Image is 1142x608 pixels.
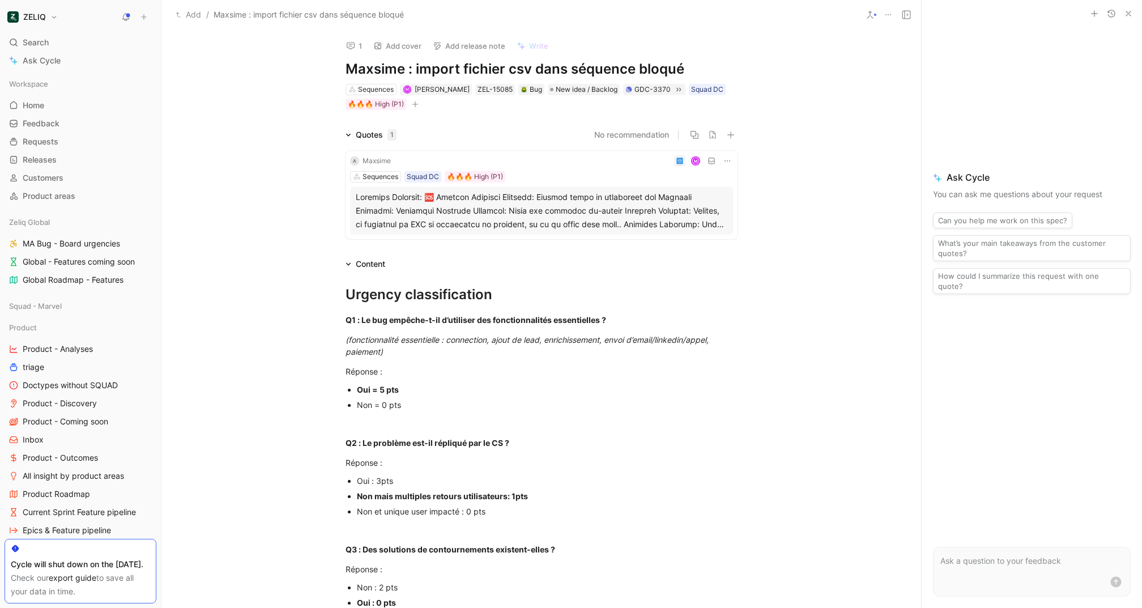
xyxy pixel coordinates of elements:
[5,151,156,168] a: Releases
[357,385,399,394] strong: Oui = 5 pts
[428,38,510,54] button: Add release note
[357,581,738,593] div: Non : 2 pts
[5,297,156,314] div: Squad - Marvel
[356,190,727,231] div: Loremips Dolorsit: 🆘 Ametcon Adipisci Elitsedd: Eiusmod tempo in utlaboreet dol Magnaali Enimadmi...
[23,470,124,482] span: All insight by product areas
[5,214,156,231] div: Zeliq Global
[356,257,385,271] div: Content
[415,85,470,93] span: [PERSON_NAME]
[23,100,44,111] span: Home
[5,169,156,186] a: Customers
[23,274,123,286] span: Global Roadmap - Features
[404,86,411,92] div: M
[346,315,606,325] strong: Q1 : Le bug empêche-t-il d’utiliser des fonctionnalités essentielles ?
[346,438,509,448] strong: Q2 : Le problème est-il répliqué par le CS ?
[357,598,396,607] strong: Oui : 0 pts
[23,118,59,129] span: Feedback
[5,34,156,51] div: Search
[23,238,120,249] span: MA Bug - Board urgencies
[23,172,63,184] span: Customers
[9,78,48,90] span: Workspace
[346,563,738,575] div: Réponse :
[5,214,156,288] div: Zeliq GlobalMA Bug - Board urgenciesGlobal - Features coming soonGlobal Roadmap - Features
[23,362,44,373] span: triage
[5,522,156,539] a: Epics & Feature pipeline
[346,60,738,78] h1: Maxsime : import fichier csv dans séquence bloqué
[23,154,57,165] span: Releases
[5,377,156,394] a: Doctypes without SQUAD
[7,11,19,23] img: ZELIQ
[346,545,555,554] strong: Q3 : Des solutions de contournements existent-elles ?
[23,507,136,518] span: Current Sprint Feature pipeline
[9,216,50,228] span: Zeliq Global
[387,129,397,141] div: 1
[447,171,503,182] div: 🔥🔥🔥 High (P1)
[933,212,1072,228] button: Can you help me work on this spec?
[346,365,738,377] div: Réponse :
[9,300,62,312] span: Squad - Marvel
[529,41,548,51] span: Write
[5,504,156,521] a: Current Sprint Feature pipeline
[23,136,58,147] span: Requests
[23,256,135,267] span: Global - Features coming soon
[363,155,391,167] div: Maxsime
[933,171,1131,184] span: Ask Cycle
[5,188,156,205] a: Product areas
[5,52,156,69] a: Ask Cycle
[5,133,156,150] a: Requests
[521,86,527,93] img: 🪲
[691,84,723,95] div: Squad DC
[933,188,1131,201] p: You can ask me questions about your request
[358,84,394,95] div: Sequences
[23,380,118,391] span: Doctypes without SQUAD
[341,257,390,271] div: Content
[49,573,96,583] a: export guide
[23,36,49,49] span: Search
[594,128,669,142] button: No recommendation
[341,128,401,142] div: Quotes1
[5,449,156,466] a: Product - Outcomes
[23,525,111,536] span: Epics & Feature pipeline
[5,486,156,503] a: Product Roadmap
[634,84,671,95] div: GDC-3370
[9,322,37,333] span: Product
[5,297,156,318] div: Squad - Marvel
[512,38,553,54] button: Write
[5,431,156,448] a: Inbox
[23,54,61,67] span: Ask Cycle
[5,359,156,376] a: triage
[5,75,156,92] div: Workspace
[478,84,513,95] div: ZEL-15085
[346,457,738,469] div: Réponse :
[556,84,617,95] span: New idea / Backlog
[5,467,156,484] a: All insight by product areas
[521,84,542,95] div: Bug
[5,271,156,288] a: Global Roadmap - Features
[23,12,46,22] h1: ZELIQ
[5,253,156,270] a: Global - Features coming soon
[5,319,156,336] div: Product
[23,434,44,445] span: Inbox
[5,413,156,430] a: Product - Coming soon
[933,235,1131,261] button: What’s your main takeaways from the customer quotes?
[206,8,209,22] span: /
[23,416,108,427] span: Product - Coming soon
[23,343,93,355] span: Product - Analyses
[407,171,439,182] div: Squad DC
[346,284,738,305] div: Urgency classification
[548,84,620,95] div: New idea / Backlog
[356,128,397,142] div: Quotes
[5,319,156,539] div: ProductProduct - AnalysestriageDoctypes without SQUADProduct - DiscoveryProduct - Coming soonInbo...
[173,8,204,22] button: Add
[23,398,97,409] span: Product - Discovery
[5,395,156,412] a: Product - Discovery
[23,488,90,500] span: Product Roadmap
[368,38,427,54] button: Add cover
[5,235,156,252] a: MA Bug - Board urgencies
[518,84,544,95] div: 🪲Bug
[346,335,711,356] em: (fonctionnalité essentielle : connection, ajout de lead, enrichissement, envoi d’email/linkedin/a...
[350,156,359,165] div: A
[11,571,150,598] div: Check our to save all your data in time.
[357,475,738,487] div: Oui : 3pts
[5,341,156,358] a: Product - Analyses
